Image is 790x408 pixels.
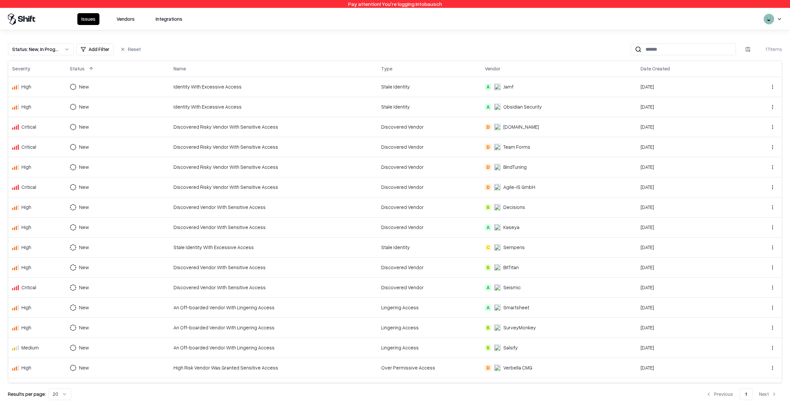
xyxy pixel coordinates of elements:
[21,244,31,251] div: High
[113,13,139,25] button: Vendors
[485,204,491,211] div: B
[485,144,491,150] div: D
[70,262,101,273] button: New
[70,201,101,213] button: New
[381,143,477,150] div: Discovered Vendor
[485,184,491,191] div: D
[12,65,30,72] div: Severity
[173,103,373,110] div: Identity With Excessive Access
[503,143,530,150] div: Team Forms
[70,242,101,253] button: New
[503,304,529,311] div: Smartsheet
[21,264,31,271] div: High
[381,264,477,271] div: Discovered Vendor
[21,143,36,150] div: Critical
[494,104,501,110] img: Obsidian Security
[70,101,101,113] button: New
[21,324,31,331] div: High
[173,83,373,90] div: Identity With Excessive Access
[173,304,373,311] div: An Off-boarded Vendor With Lingering Access
[8,391,46,397] p: Results per page:
[503,284,521,291] div: Seismic
[494,144,501,150] img: Team Forms
[70,141,101,153] button: New
[381,65,392,72] div: Type
[70,181,101,193] button: New
[503,164,527,170] div: BindTuning
[485,164,491,170] div: D
[641,164,736,170] div: [DATE]
[21,344,39,351] div: Medium
[79,304,89,311] div: New
[116,43,145,55] button: Reset
[76,43,114,55] button: Add Filter
[79,324,89,331] div: New
[494,84,501,90] img: Jamf
[21,224,31,231] div: High
[173,204,373,211] div: Discovered Vendor With Sensitive Access
[641,224,736,231] div: [DATE]
[173,65,186,72] div: Name
[641,143,736,150] div: [DATE]
[485,304,491,311] div: A
[79,224,89,231] div: New
[21,284,36,291] div: Critical
[494,304,501,311] img: Smartsheet
[503,224,519,231] div: Kaseya
[494,324,501,331] img: SurveyMonkey
[79,184,89,191] div: New
[494,164,501,170] img: BindTuning
[485,324,491,331] div: B
[21,123,36,130] div: Critical
[381,284,477,291] div: Discovered Vendor
[641,184,736,191] div: [DATE]
[641,304,736,311] div: [DATE]
[70,342,101,354] button: New
[485,104,491,110] div: A
[641,344,736,351] div: [DATE]
[485,65,500,72] div: Vendor
[503,184,535,191] div: Agile-IS GmbH
[381,224,477,231] div: Discovered Vendor
[173,264,373,271] div: Discovered Vendor With Sensitive Access
[70,322,101,334] button: New
[79,164,89,170] div: New
[21,103,31,110] div: High
[494,284,501,291] img: Seismic
[641,364,736,371] div: [DATE]
[503,264,519,271] div: BitTitan
[21,304,31,311] div: High
[79,143,89,150] div: New
[381,344,477,351] div: Lingering Access
[494,365,501,371] img: Verbella CMG
[70,362,101,374] button: New
[70,221,101,233] button: New
[641,204,736,211] div: [DATE]
[21,364,31,371] div: High
[381,123,477,130] div: Discovered Vendor
[21,83,31,90] div: High
[79,204,89,211] div: New
[503,344,518,351] div: Salsify
[494,184,501,191] img: Agile-IS GmbH
[152,13,186,25] button: Integrations
[494,224,501,231] img: Kaseya
[494,344,501,351] img: Salsify
[485,284,491,291] div: A
[485,244,491,251] div: C
[12,46,59,53] div: Status : New, In Progress
[485,264,491,271] div: B
[503,244,525,251] div: Semperis
[701,388,782,400] nav: pagination
[641,65,670,72] div: Date Created
[70,65,85,72] div: Status
[503,83,513,90] div: Jamf
[70,121,101,133] button: New
[173,123,373,130] div: Discovered Risky Vendor With Sensitive Access
[173,224,373,231] div: Discovered Vendor With Sensitive Access
[503,103,542,110] div: Obsidian Security
[381,304,477,311] div: Lingering Access
[21,184,36,191] div: Critical
[79,264,89,271] div: New
[503,204,525,211] div: Decisions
